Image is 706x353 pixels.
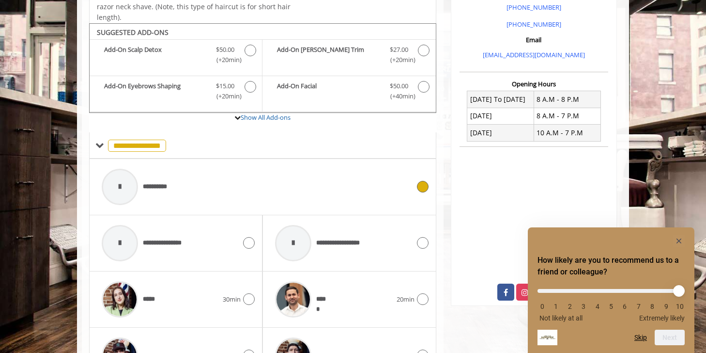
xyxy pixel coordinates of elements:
button: Skip [634,334,647,341]
label: Add-On Facial [267,81,430,104]
li: 9 [661,303,671,310]
li: 8 [647,303,657,310]
div: How likely are you to recommend us to a friend or colleague? Select an option from 0 to 10, with ... [537,282,685,322]
label: Add-On Eyebrows Shaping [94,81,257,104]
b: Add-On [PERSON_NAME] Trim [277,45,380,65]
a: [PHONE_NUMBER] [506,20,561,29]
span: $50.00 [216,45,234,55]
span: $27.00 [390,45,408,55]
label: Add-On Scalp Detox [94,45,257,67]
td: [DATE] To [DATE] [467,91,534,108]
span: 20min [397,294,414,305]
li: 7 [634,303,644,310]
button: Hide survey [673,235,685,247]
b: Add-On Facial [277,81,380,101]
span: Not likely at all [539,314,583,322]
td: 8 A.M - 7 P.M [534,108,600,124]
li: 4 [593,303,602,310]
b: SUGGESTED ADD-ONS [97,28,169,37]
a: [PHONE_NUMBER] [506,3,561,12]
label: Add-On Beard Trim [267,45,430,67]
a: Show All Add-ons [241,113,291,122]
span: $15.00 [216,81,234,91]
span: 30min [223,294,241,305]
td: [DATE] [467,125,534,141]
li: 10 [675,303,685,310]
h3: Opening Hours [460,80,608,87]
li: 3 [579,303,588,310]
a: [EMAIL_ADDRESS][DOMAIN_NAME] [483,50,585,59]
li: 6 [620,303,629,310]
td: [DATE] [467,108,534,124]
li: 5 [606,303,616,310]
span: (+40min ) [384,91,413,101]
li: 0 [537,303,547,310]
span: (+20min ) [211,55,240,65]
span: (+20min ) [384,55,413,65]
b: Add-On Scalp Detox [104,45,206,65]
button: Next question [655,330,685,345]
li: 1 [551,303,561,310]
td: 10 A.M - 7 P.M [534,125,600,141]
li: 2 [565,303,575,310]
h2: How likely are you to recommend us to a friend or colleague? Select an option from 0 to 10, with ... [537,255,685,278]
span: $50.00 [390,81,408,91]
h3: Email [462,36,606,43]
b: Add-On Eyebrows Shaping [104,81,206,101]
div: How likely are you to recommend us to a friend or colleague? Select an option from 0 to 10, with ... [537,235,685,345]
div: The Made Man Haircut Add-onS [89,23,436,113]
td: 8 A.M - 8 P.M [534,91,600,108]
span: (+20min ) [211,91,240,101]
span: Extremely likely [639,314,685,322]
